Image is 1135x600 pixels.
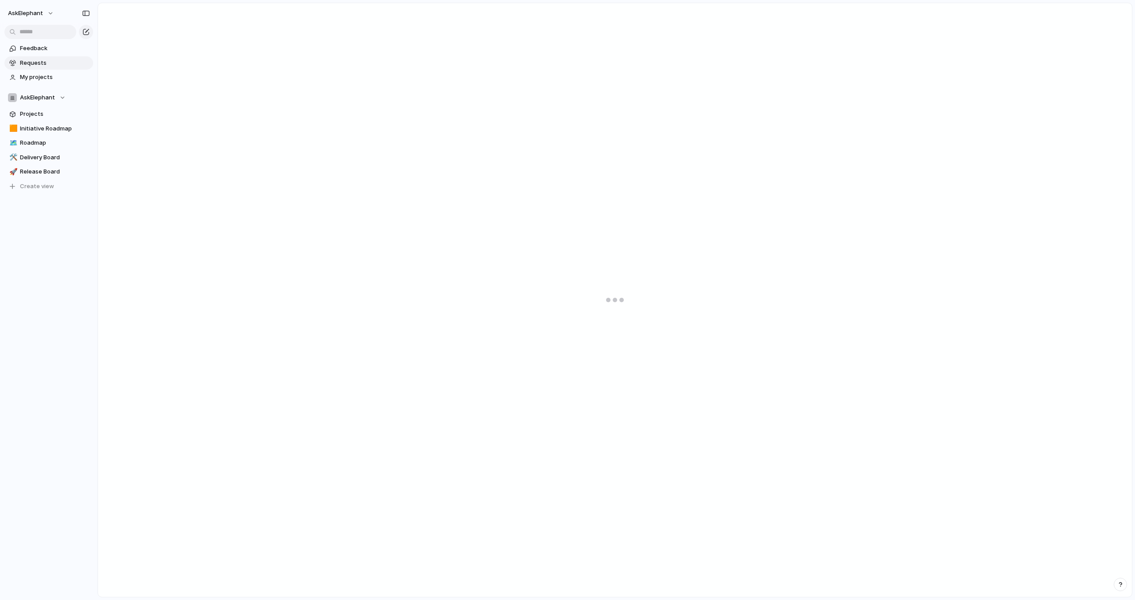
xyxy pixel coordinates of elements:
[8,153,17,162] button: 🛠️
[4,122,93,135] a: 🟧Initiative Roadmap
[4,151,93,164] a: 🛠️Delivery Board
[4,42,93,55] a: Feedback
[20,124,90,133] span: Initiative Roadmap
[9,138,16,148] div: 🗺️
[4,165,93,178] a: 🚀Release Board
[4,180,93,193] button: Create view
[9,152,16,162] div: 🛠️
[8,138,17,147] button: 🗺️
[20,93,55,102] span: AskElephant
[8,124,17,133] button: 🟧
[8,9,43,18] span: AskElephant
[20,73,90,82] span: My projects
[8,167,17,176] button: 🚀
[20,138,90,147] span: Roadmap
[20,44,90,53] span: Feedback
[20,167,90,176] span: Release Board
[20,59,90,67] span: Requests
[4,91,93,104] button: AskElephant
[20,110,90,118] span: Projects
[4,6,59,20] button: AskElephant
[20,182,54,191] span: Create view
[4,56,93,70] a: Requests
[20,153,90,162] span: Delivery Board
[9,123,16,134] div: 🟧
[4,136,93,150] a: 🗺️Roadmap
[4,107,93,121] a: Projects
[9,167,16,177] div: 🚀
[4,71,93,84] a: My projects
